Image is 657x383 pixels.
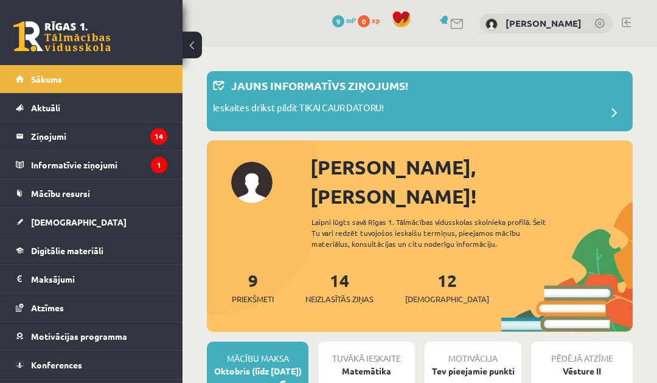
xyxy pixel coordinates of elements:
a: 0 xp [358,15,386,25]
legend: Informatīvie ziņojumi [31,151,167,179]
a: [PERSON_NAME] [506,17,582,29]
span: Konferences [31,359,82,370]
a: Mācību resursi [16,179,167,207]
i: 1 [151,157,167,173]
img: Eva Rozīte [485,18,498,30]
a: 14Neizlasītās ziņas [305,269,374,305]
span: [DEMOGRAPHIC_DATA] [31,216,127,227]
a: Motivācijas programma [16,322,167,350]
a: Aktuāli [16,94,167,122]
span: Sākums [31,74,62,85]
a: Informatīvie ziņojumi1 [16,151,167,179]
a: Maksājumi [16,265,167,293]
span: mP [346,15,356,25]
div: Matemātika [318,365,415,378]
span: Aktuāli [31,102,60,113]
span: [DEMOGRAPHIC_DATA] [405,293,489,305]
p: Jauns informatīvs ziņojums! [231,77,408,94]
a: 12[DEMOGRAPHIC_DATA] [405,269,489,305]
a: Sākums [16,65,167,93]
span: xp [372,15,380,25]
div: Oktobris (līdz [DATE]) [207,365,308,378]
div: Vēsture II [531,365,633,378]
legend: Ziņojumi [31,122,167,150]
div: Motivācija [425,342,521,365]
div: Tuvākā ieskaite [318,342,415,365]
a: Ziņojumi14 [16,122,167,150]
span: Motivācijas programma [31,331,127,342]
span: Neizlasītās ziņas [305,293,374,305]
a: Rīgas 1. Tālmācības vidusskola [13,21,111,52]
a: Jauns informatīvs ziņojums! Ieskaites drīkst pildīt TIKAI CAUR DATORU! [213,77,627,125]
span: Digitālie materiāli [31,245,103,256]
div: Mācību maksa [207,342,308,365]
i: 14 [150,128,167,145]
a: 9Priekšmeti [232,269,274,305]
div: [PERSON_NAME], [PERSON_NAME]! [310,153,633,211]
span: Atzīmes [31,302,64,313]
span: Mācību resursi [31,188,90,199]
legend: Maksājumi [31,265,167,293]
span: Priekšmeti [232,293,274,305]
p: Ieskaites drīkst pildīt TIKAI CAUR DATORU! [213,101,384,118]
a: Atzīmes [16,294,167,322]
span: 9 [332,15,344,27]
a: Konferences [16,351,167,379]
div: Pēdējā atzīme [531,342,633,365]
a: Digitālie materiāli [16,236,167,264]
a: [DEMOGRAPHIC_DATA] [16,208,167,236]
div: Laipni lūgts savā Rīgas 1. Tālmācības vidusskolas skolnieka profilā. Šeit Tu vari redzēt tuvojošo... [311,216,567,249]
div: Tev pieejamie punkti [425,365,521,378]
a: 9 mP [332,15,356,25]
span: 0 [358,15,370,27]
